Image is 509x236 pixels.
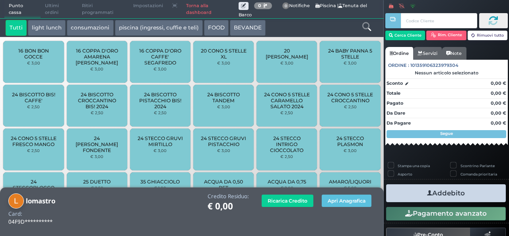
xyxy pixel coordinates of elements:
button: BEVANDE [230,20,266,36]
button: Tutti [6,20,27,36]
small: € 3,00 [344,60,357,65]
span: Ultimi ordini [41,0,78,18]
small: € 2,50 [91,185,103,190]
span: 24 [PERSON_NAME] FONDENTE [73,135,120,153]
h4: Card: [8,211,22,217]
small: € 2,50 [344,104,357,109]
span: 24 BISCOTTO TANDEM [200,92,247,103]
button: Rimuovi tutto [468,31,508,40]
label: Asporto [398,172,412,177]
span: 24 STECCOBLOCCO [10,179,57,191]
span: 16 COPPA D'ORO CAFFE' SEGAFREDO [137,48,184,66]
span: 35 GHIACCIOLO [140,179,180,185]
button: piscina (ingressi, cuffie e teli) [115,20,203,36]
strong: 0,00 € [491,100,506,106]
small: € 1,00 [154,185,166,190]
span: 24 BISCOTTO PISTACCHIO BIS! 2024 [137,92,184,109]
button: Cerca Cliente [385,31,425,40]
a: Note [442,47,466,60]
b: 0 [258,3,261,8]
label: Scontrino Parlante [460,163,495,168]
small: € 3,00 [280,60,293,65]
button: Ricarica Credito [262,195,313,207]
strong: Sconto [387,80,403,87]
small: € 3,00 [90,66,103,71]
small: € 3,00 [217,148,230,153]
span: 25 DUETTO [83,179,111,185]
button: Apri Anagrafica [322,195,371,207]
label: Comanda prioritaria [460,172,497,177]
small: € 2,50 [154,110,167,115]
button: consumazioni [67,20,113,36]
small: € 5,00 [344,185,357,190]
span: 20 [PERSON_NAME] [263,48,311,60]
small: € 3,00 [27,60,40,65]
span: 24 BABY PANNA 5 STELLE [326,48,374,60]
strong: 0,00 € [491,120,506,126]
small: € 2,50 [27,104,40,109]
small: € 2,50 [280,110,293,115]
small: € 3,00 [153,148,167,153]
strong: Totale [387,90,400,96]
span: Ordine : [388,62,409,69]
input: Codice Cliente [401,13,477,28]
a: Ordine [385,47,413,60]
span: 24 CONO 5 STELLE FRESCO MANGO [10,135,57,147]
small: € 2,50 [27,148,40,153]
span: ACQUA DA 0,75 [268,179,306,185]
span: 16 BON BON GOCCE [10,48,57,60]
small: € 3,00 [344,148,357,153]
span: 20 CONO 5 STELLE XL [200,48,247,60]
span: Impostazioni [129,0,167,12]
small: € 2,00 [280,185,293,190]
span: 0 [282,2,289,10]
button: Pagamento avanzato [386,207,506,220]
span: 24 BISCOTTO BIS! CAFFE' [10,92,57,103]
span: 24 CONO 5 STELLE CROCCANTINO [326,92,374,103]
h1: € 0,00 [208,201,249,211]
span: 24 STECCO GRUVI PISTACCHIO [200,135,247,147]
strong: Pagato [387,100,403,106]
b: lomastro [26,196,55,205]
span: AMARO/LIQUORI [329,179,371,185]
small: € 3,00 [217,104,230,109]
strong: 0,00 € [491,90,506,96]
h4: Credito Residuo: [208,193,249,199]
strong: 0,00 € [491,110,506,116]
span: Ritiri programmati [78,0,129,18]
span: 24 CONO 5 STELLE CARAMELLO SALATO 2024 [263,92,311,109]
a: Torna alla dashboard [182,0,239,18]
strong: Da Dare [387,110,405,116]
a: Servizi [413,47,442,60]
button: Addebito [386,184,506,202]
small: € 3,00 [217,60,230,65]
small: € 3,00 [153,66,167,71]
button: light lunch [28,20,66,36]
strong: Segue [440,131,453,136]
img: lomastro [8,193,24,209]
button: Rim. Cliente [426,31,466,40]
span: 24 BISCOTTO CROCCANTINO BIS! 2024 [73,92,120,109]
span: 24 STECCO PLASMON [326,135,374,147]
span: Punto cassa [4,0,41,18]
span: ACQUA DA 0,50 PET [200,179,247,191]
div: Nessun articolo selezionato [385,70,508,76]
span: 101359106323979304 [410,62,458,69]
small: € 2,50 [280,154,293,159]
label: Stampa una copia [398,163,430,168]
strong: 0,00 € [491,80,506,86]
span: 16 COPPA D'ORO AMARENA [PERSON_NAME] [73,48,120,66]
span: 24 STECCO INTRIGO CIOCCOLATO [263,135,311,153]
strong: Da Pagare [387,120,411,126]
button: FOOD [204,20,229,36]
small: € 3,00 [90,154,103,159]
small: € 2,50 [91,110,103,115]
span: 24 STECCO GRUVI MIRTILLO [137,135,184,147]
